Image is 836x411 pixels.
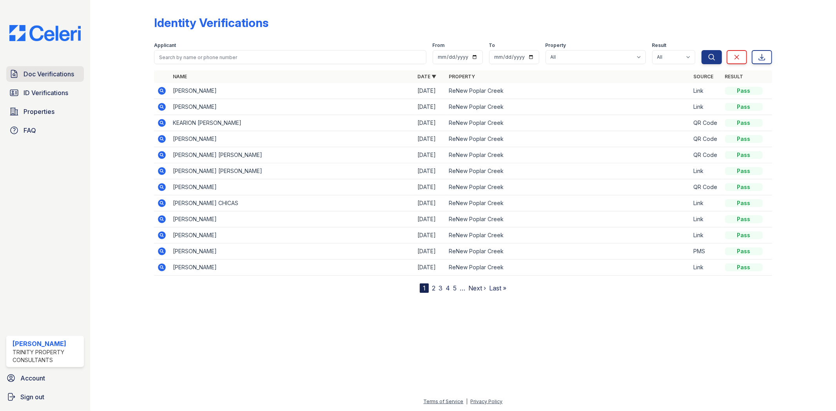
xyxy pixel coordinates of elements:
[691,211,722,227] td: Link
[415,211,446,227] td: [DATE]
[725,87,763,95] div: Pass
[415,131,446,147] td: [DATE]
[415,179,446,195] td: [DATE]
[691,147,722,163] td: QR Code
[446,179,691,195] td: ReNew Poplar Creek
[415,83,446,99] td: [DATE]
[725,103,763,111] div: Pass
[13,339,81,348] div: [PERSON_NAME]
[415,260,446,276] td: [DATE]
[24,69,74,79] span: Doc Verifications
[24,107,54,116] span: Properties
[170,211,414,227] td: [PERSON_NAME]
[415,243,446,260] td: [DATE]
[154,42,176,49] label: Applicant
[170,83,414,99] td: [PERSON_NAME]
[170,147,414,163] td: [PERSON_NAME] [PERSON_NAME]
[439,284,442,292] a: 3
[446,163,691,179] td: ReNew Poplar Creek
[446,83,691,99] td: ReNew Poplar Creek
[170,227,414,243] td: [PERSON_NAME]
[446,284,450,292] a: 4
[20,392,44,402] span: Sign out
[6,85,84,101] a: ID Verifications
[170,195,414,211] td: [PERSON_NAME] CHICAS
[13,348,81,364] div: Trinity Property Consultants
[691,83,722,99] td: Link
[691,99,722,115] td: Link
[725,119,763,127] div: Pass
[446,115,691,131] td: ReNew Poplar Creek
[725,263,763,271] div: Pass
[415,163,446,179] td: [DATE]
[471,398,503,404] a: Privacy Policy
[6,104,84,119] a: Properties
[460,283,465,293] span: …
[652,42,667,49] label: Result
[170,260,414,276] td: [PERSON_NAME]
[170,115,414,131] td: KEARION [PERSON_NAME]
[154,50,426,64] input: Search by name or phone number
[725,231,763,239] div: Pass
[154,16,268,30] div: Identity Verifications
[415,147,446,163] td: [DATE]
[446,260,691,276] td: ReNew Poplar Creek
[446,227,691,243] td: ReNew Poplar Creek
[691,243,722,260] td: PMS
[546,42,566,49] label: Property
[170,243,414,260] td: [PERSON_NAME]
[424,398,464,404] a: Terms of Service
[6,123,84,138] a: FAQ
[170,163,414,179] td: [PERSON_NAME] [PERSON_NAME]
[691,115,722,131] td: QR Code
[694,74,714,79] a: Source
[446,147,691,163] td: ReNew Poplar Creek
[433,42,445,49] label: From
[725,215,763,223] div: Pass
[725,74,744,79] a: Result
[446,195,691,211] td: ReNew Poplar Creek
[420,283,429,293] div: 1
[415,99,446,115] td: [DATE]
[6,66,84,82] a: Doc Verifications
[691,131,722,147] td: QR Code
[170,99,414,115] td: [PERSON_NAME]
[691,179,722,195] td: QR Code
[725,167,763,175] div: Pass
[446,131,691,147] td: ReNew Poplar Creek
[489,284,506,292] a: Last »
[446,211,691,227] td: ReNew Poplar Creek
[415,195,446,211] td: [DATE]
[725,135,763,143] div: Pass
[415,227,446,243] td: [DATE]
[691,227,722,243] td: Link
[468,284,486,292] a: Next ›
[449,74,475,79] a: Property
[3,370,87,386] a: Account
[691,163,722,179] td: Link
[446,99,691,115] td: ReNew Poplar Creek
[489,42,495,49] label: To
[446,243,691,260] td: ReNew Poplar Creek
[170,179,414,195] td: [PERSON_NAME]
[453,284,457,292] a: 5
[418,74,437,79] a: Date ▼
[432,284,435,292] a: 2
[3,25,87,41] img: CE_Logo_Blue-a8612792a0a2168367f1c8372b55b34899dd931a85d93a1a3d3e32e68fde9ad4.png
[20,373,45,383] span: Account
[415,115,446,131] td: [DATE]
[725,199,763,207] div: Pass
[466,398,468,404] div: |
[3,389,87,405] a: Sign out
[173,74,187,79] a: Name
[725,247,763,255] div: Pass
[170,131,414,147] td: [PERSON_NAME]
[24,126,36,135] span: FAQ
[725,183,763,191] div: Pass
[691,195,722,211] td: Link
[24,88,68,97] span: ID Verifications
[691,260,722,276] td: Link
[725,151,763,159] div: Pass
